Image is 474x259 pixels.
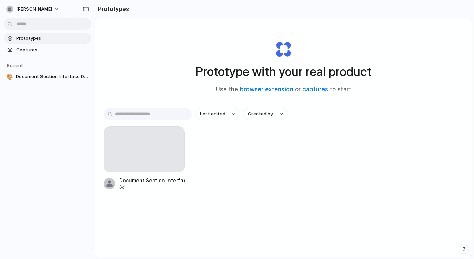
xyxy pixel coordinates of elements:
[240,86,293,93] a: browser extension
[4,33,91,44] a: Prototypes
[196,108,239,120] button: Last edited
[119,177,185,184] div: Document Section Interface Design
[16,6,52,13] span: [PERSON_NAME]
[4,4,63,15] button: [PERSON_NAME]
[196,62,371,81] h1: Prototype with your real product
[244,108,287,120] button: Created by
[16,73,89,80] span: Document Section Interface Design
[95,5,129,13] h2: Prototypes
[6,73,13,80] div: 🎨
[4,71,91,82] a: 🎨Document Section Interface Design
[119,184,185,190] div: 6d
[104,126,185,190] a: Document Section Interface Design6d
[16,46,89,53] span: Captures
[4,45,91,55] a: Captures
[200,110,225,118] span: Last edited
[302,86,328,93] a: captures
[248,110,273,118] span: Created by
[7,63,23,68] span: Recent
[216,85,351,94] span: Use the or to start
[16,35,89,42] span: Prototypes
